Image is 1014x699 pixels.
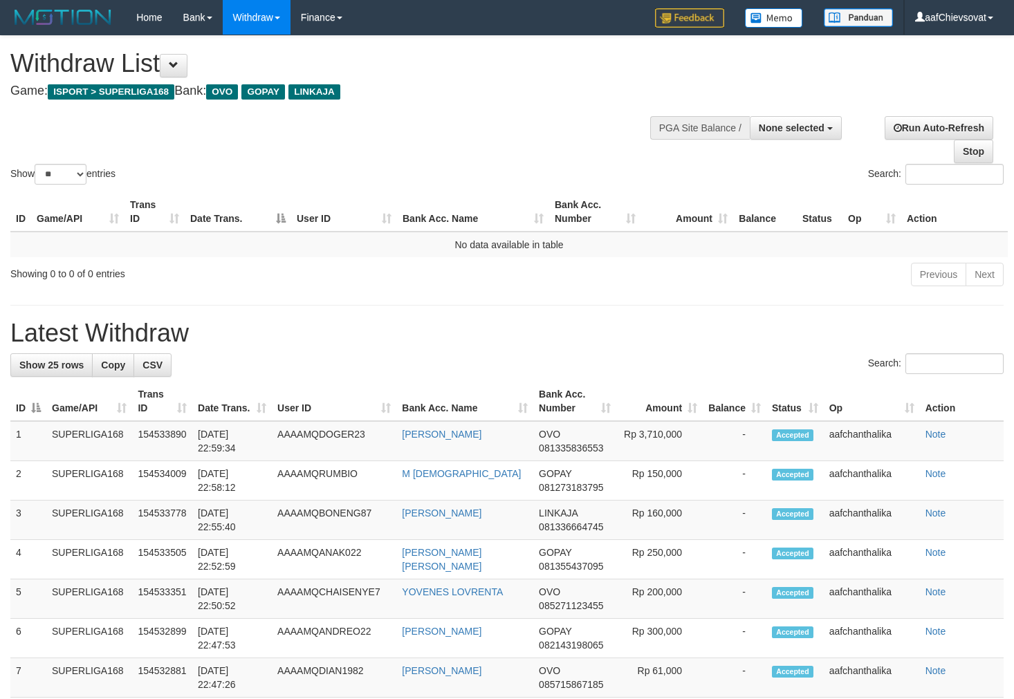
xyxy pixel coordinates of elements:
[539,442,603,454] span: Copy 081335836553 to clipboard
[925,468,946,479] a: Note
[272,658,396,698] td: AAAAMQDIAN1982
[539,626,571,637] span: GOPAY
[272,501,396,540] td: AAAAMQBONENG87
[954,140,993,163] a: Stop
[905,164,1004,185] input: Search:
[655,8,724,28] img: Feedback.jpg
[46,619,132,658] td: SUPERLIGA168
[539,679,603,690] span: Copy 085715867185 to clipboard
[650,116,750,140] div: PGA Site Balance /
[10,461,46,501] td: 2
[703,421,766,461] td: -
[824,8,893,27] img: panduan.png
[132,461,192,501] td: 154534009
[46,421,132,461] td: SUPERLIGA168
[772,587,813,599] span: Accepted
[772,469,813,481] span: Accepted
[272,579,396,619] td: AAAAMQCHAISENYE7
[92,353,134,377] a: Copy
[703,579,766,619] td: -
[745,8,803,28] img: Button%20Memo.svg
[539,547,571,558] span: GOPAY
[35,164,86,185] select: Showentries
[539,429,560,440] span: OVO
[46,579,132,619] td: SUPERLIGA168
[703,540,766,579] td: -
[132,658,192,698] td: 154532881
[10,84,662,98] h4: Game: Bank:
[192,421,272,461] td: [DATE] 22:59:34
[132,579,192,619] td: 154533351
[132,619,192,658] td: 154532899
[10,232,1008,257] td: No data available in table
[539,600,603,611] span: Copy 085271123455 to clipboard
[750,116,842,140] button: None selected
[402,626,481,637] a: [PERSON_NAME]
[10,50,662,77] h1: Withdraw List
[185,192,291,232] th: Date Trans.: activate to sort column descending
[396,382,533,421] th: Bank Acc. Name: activate to sort column ascending
[539,640,603,651] span: Copy 082143198065 to clipboard
[824,540,920,579] td: aafchanthalika
[402,665,481,676] a: [PERSON_NAME]
[206,84,238,100] span: OVO
[885,116,993,140] a: Run Auto-Refresh
[10,7,116,28] img: MOTION_logo.png
[824,619,920,658] td: aafchanthalika
[19,360,84,371] span: Show 25 rows
[539,586,560,597] span: OVO
[539,665,560,676] span: OVO
[192,619,272,658] td: [DATE] 22:47:53
[10,261,412,281] div: Showing 0 to 0 of 0 entries
[46,461,132,501] td: SUPERLIGA168
[192,382,272,421] th: Date Trans.: activate to sort column ascending
[772,429,813,441] span: Accepted
[533,382,616,421] th: Bank Acc. Number: activate to sort column ascending
[824,658,920,698] td: aafchanthalika
[616,461,703,501] td: Rp 150,000
[772,666,813,678] span: Accepted
[616,579,703,619] td: Rp 200,000
[539,521,603,532] span: Copy 081336664745 to clipboard
[101,360,125,371] span: Copy
[192,501,272,540] td: [DATE] 22:55:40
[192,658,272,698] td: [DATE] 22:47:26
[10,658,46,698] td: 7
[397,192,549,232] th: Bank Acc. Name: activate to sort column ascending
[272,382,396,421] th: User ID: activate to sort column ascending
[905,353,1004,374] input: Search:
[46,540,132,579] td: SUPERLIGA168
[10,319,1004,347] h1: Latest Withdraw
[10,421,46,461] td: 1
[132,421,192,461] td: 154533890
[616,619,703,658] td: Rp 300,000
[539,482,603,493] span: Copy 081273183795 to clipboard
[48,84,174,100] span: ISPORT > SUPERLIGA168
[133,353,172,377] a: CSV
[772,626,813,638] span: Accepted
[772,548,813,559] span: Accepted
[703,501,766,540] td: -
[10,353,93,377] a: Show 25 rows
[291,192,397,232] th: User ID: activate to sort column ascending
[824,501,920,540] td: aafchanthalika
[824,461,920,501] td: aafchanthalika
[925,665,946,676] a: Note
[46,501,132,540] td: SUPERLIGA168
[192,461,272,501] td: [DATE] 22:58:12
[772,508,813,520] span: Accepted
[549,192,641,232] th: Bank Acc. Number: activate to sort column ascending
[616,501,703,540] td: Rp 160,000
[616,658,703,698] td: Rp 61,000
[539,507,578,519] span: LINKAJA
[925,626,946,637] a: Note
[10,164,116,185] label: Show entries
[539,561,603,572] span: Copy 081355437095 to clipboard
[192,579,272,619] td: [DATE] 22:50:52
[824,421,920,461] td: aafchanthalika
[920,382,1004,421] th: Action
[641,192,733,232] th: Amount: activate to sort column ascending
[925,507,946,519] a: Note
[402,468,521,479] a: M [DEMOGRAPHIC_DATA]
[46,382,132,421] th: Game/API: activate to sort column ascending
